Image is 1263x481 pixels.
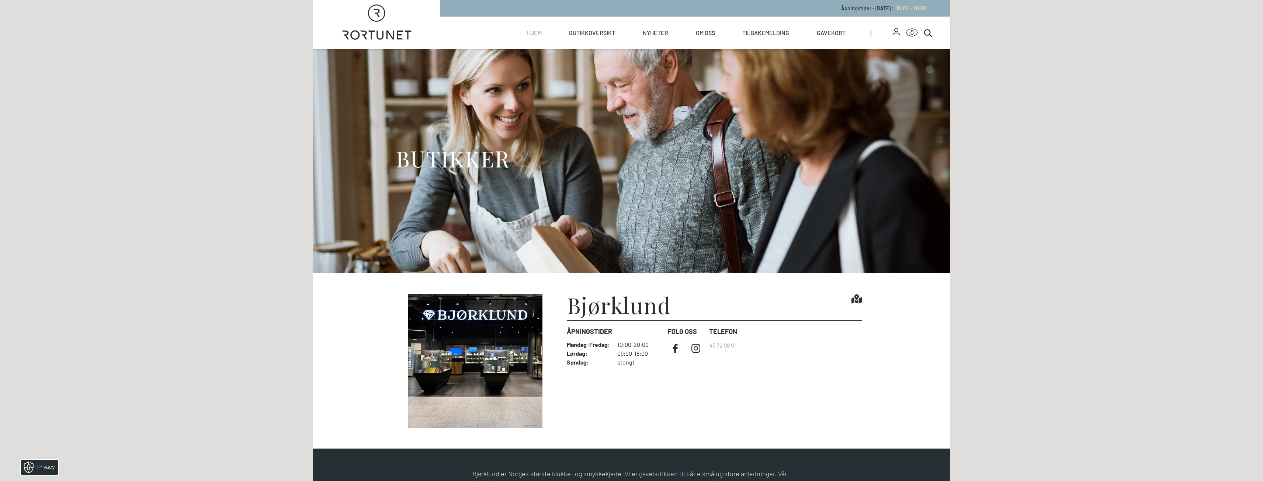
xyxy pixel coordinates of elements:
a: 45 72 98 91 [709,342,736,349]
a: facebook [668,341,683,356]
p: Åpningstider - [DATE] : [841,4,927,12]
a: Gavekort [817,17,846,49]
a: Nyheter [643,17,668,49]
dt: Åpningstider [567,327,662,337]
dt: Lørdag : [567,350,610,357]
span: | [870,17,893,49]
dt: FØLG OSS [668,327,703,337]
button: Open Accessibility Menu [906,27,918,39]
span: 10:00 - 20:00 [896,5,927,11]
a: Hjem [527,17,542,49]
a: instagram [688,341,703,356]
dt: Søndag : [567,359,610,366]
dt: Telefon [709,327,737,337]
a: 10:00 - 20:00 [893,5,927,11]
dd: 10:00-20:00 [617,341,662,348]
dd: 09:00-18:00 [617,350,662,357]
a: Butikkoversikt [569,17,615,49]
iframe: Manage Preferences [7,457,67,477]
h1: BUTIKKER [396,144,510,172]
a: Tilbakemelding [742,17,789,49]
h1: Bjørklund [567,294,671,316]
dd: stengt [617,359,662,366]
dt: Mandag - Fredag : [567,341,610,348]
a: Om oss [696,17,715,49]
